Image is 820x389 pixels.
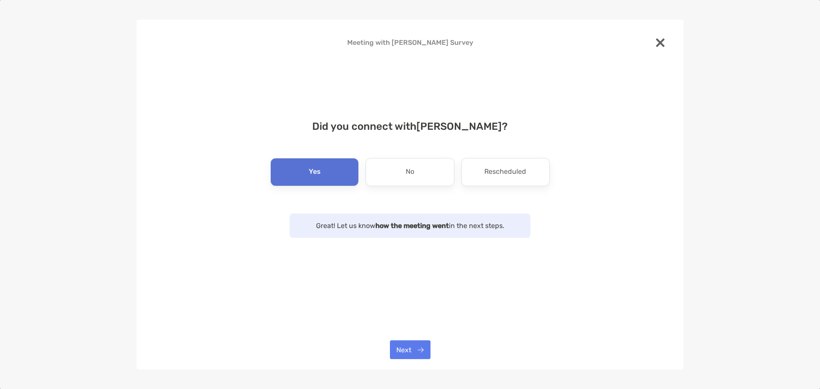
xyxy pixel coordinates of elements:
[656,38,665,47] img: close modal
[150,38,670,47] h4: Meeting with [PERSON_NAME] Survey
[150,120,670,132] h4: Did you connect with [PERSON_NAME] ?
[375,222,449,230] strong: how the meeting went
[309,165,321,179] p: Yes
[390,340,430,359] button: Next
[484,165,526,179] p: Rescheduled
[406,165,414,179] p: No
[298,220,522,231] p: Great! Let us know in the next steps.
